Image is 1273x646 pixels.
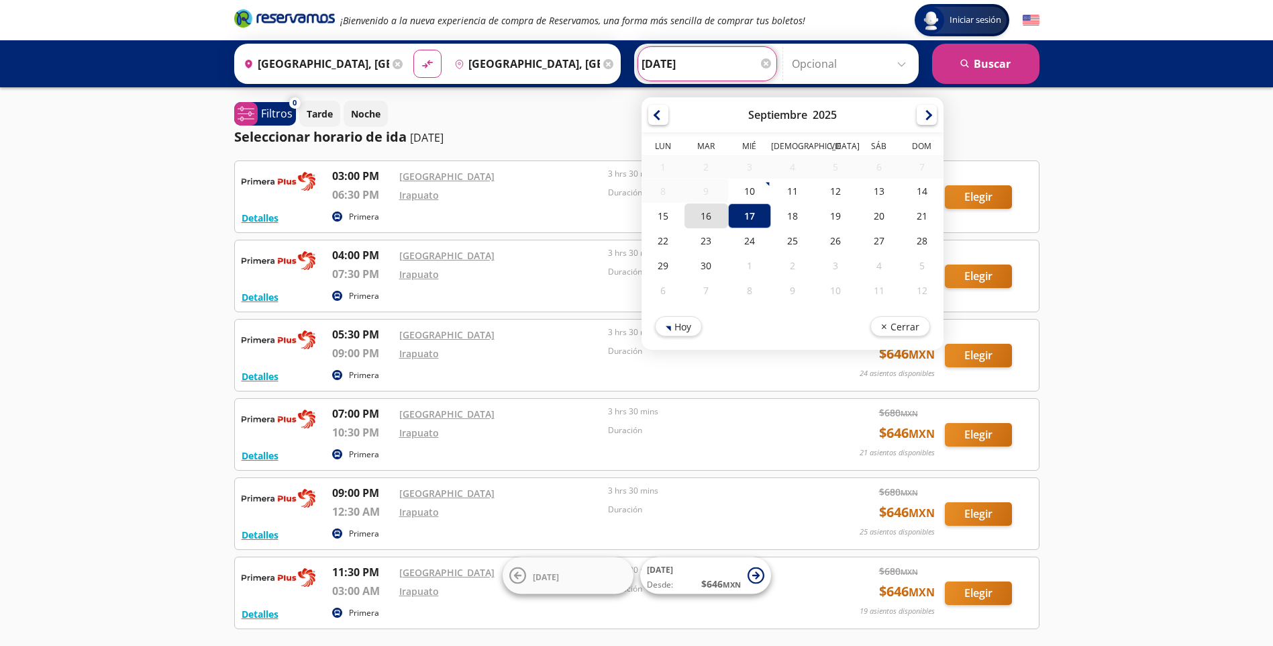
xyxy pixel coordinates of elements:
[727,203,770,228] div: 17-Sep-25
[242,485,315,512] img: RESERVAMOS
[399,249,495,262] a: [GEOGRAPHIC_DATA]
[900,179,943,203] div: 14-Sep-25
[608,345,811,357] p: Duración
[234,8,335,28] i: Brand Logo
[234,8,335,32] a: Brand Logo
[399,268,439,281] a: Irapuato
[909,426,935,441] small: MXN
[642,228,684,253] div: 22-Sep-25
[684,253,727,278] div: 30-Sep-25
[608,187,811,199] p: Duración
[909,585,935,600] small: MXN
[307,107,333,121] p: Tarde
[399,328,495,341] a: [GEOGRAPHIC_DATA]
[814,179,857,203] div: 12-Sep-25
[399,408,495,420] a: [GEOGRAPHIC_DATA]
[770,228,813,253] div: 25-Sep-25
[234,127,407,147] p: Seleccionar horario de ida
[503,557,633,594] button: [DATE]
[332,406,393,422] p: 07:00 PM
[792,47,912,81] input: Opcional
[299,101,340,127] button: Tarde
[684,179,727,203] div: 09-Sep-25
[608,266,811,278] p: Duración
[900,278,943,303] div: 12-Oct-25
[900,203,943,228] div: 21-Sep-25
[399,487,495,500] a: [GEOGRAPHIC_DATA]
[242,211,278,225] button: Detalles
[932,44,1039,84] button: Buscar
[909,506,935,520] small: MXN
[261,105,293,122] p: Filtros
[332,485,393,501] p: 09:00 PM
[901,567,918,577] small: MXN
[332,583,393,599] p: 03:00 AM
[945,185,1012,209] button: Elegir
[642,140,684,155] th: Lunes
[349,528,379,540] p: Primera
[770,179,813,203] div: 11-Sep-25
[857,278,900,303] div: 11-Oct-25
[640,557,771,594] button: [DATE]Desde:$646MXN
[814,203,857,228] div: 19-Sep-25
[642,155,684,179] div: 01-Sep-25
[399,585,439,598] a: Irapuato
[857,155,900,179] div: 06-Sep-25
[349,449,379,461] p: Primera
[727,140,770,155] th: Miércoles
[349,369,379,381] p: Primera
[647,564,673,575] span: [DATE]
[879,406,918,420] span: $ 680
[655,316,702,336] button: Hoy
[857,179,900,203] div: 13-Sep-25
[399,170,495,183] a: [GEOGRAPHIC_DATA]
[608,247,811,259] p: 3 hrs 30 mins
[900,228,943,253] div: 28-Sep-25
[399,189,439,201] a: Irapuato
[410,130,444,146] p: [DATE]
[351,107,380,121] p: Noche
[242,564,315,591] img: RESERVAMOS
[242,290,278,304] button: Detalles
[293,97,297,109] span: 0
[242,369,278,383] button: Detalles
[770,203,813,228] div: 18-Sep-25
[727,228,770,253] div: 24-Sep-25
[608,406,811,418] p: 3 hrs 30 mins
[349,607,379,619] p: Primera
[349,290,379,302] p: Primera
[332,504,393,520] p: 12:30 AM
[684,140,727,155] th: Martes
[642,47,773,81] input: Elegir Fecha
[770,253,813,278] div: 02-Oct-25
[814,228,857,253] div: 26-Sep-25
[449,47,600,81] input: Buscar Destino
[860,526,935,538] p: 25 asientos disponibles
[727,179,770,203] div: 10-Sep-25
[860,447,935,459] p: 21 asientos disponibles
[900,253,943,278] div: 05-Oct-25
[608,504,811,516] p: Duración
[642,179,684,203] div: 08-Sep-25
[533,571,559,582] span: [DATE]
[242,406,315,432] img: RESERVAMOS
[813,107,837,122] div: 2025
[344,101,388,127] button: Noche
[332,187,393,203] p: 06:30 PM
[684,228,727,253] div: 23-Sep-25
[332,345,393,361] p: 09:00 PM
[879,485,918,499] span: $ 680
[945,344,1012,367] button: Elegir
[879,502,935,522] span: $ 646
[901,408,918,418] small: MXN
[242,247,315,274] img: RESERVAMOS
[684,278,727,303] div: 07-Oct-25
[879,423,935,443] span: $ 646
[945,265,1012,288] button: Elegir
[608,326,811,338] p: 3 hrs 30 mins
[748,107,807,122] div: Septiembre
[860,368,935,379] p: 24 asientos disponibles
[857,228,900,253] div: 27-Sep-25
[727,278,770,303] div: 08-Oct-25
[727,155,770,179] div: 03-Sep-25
